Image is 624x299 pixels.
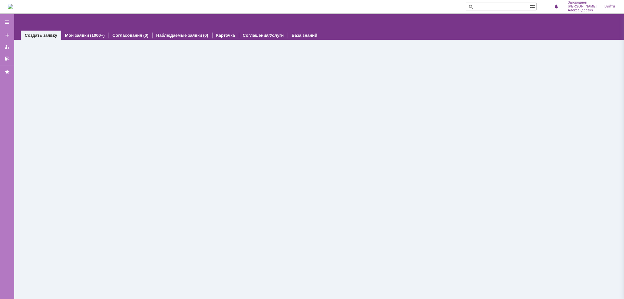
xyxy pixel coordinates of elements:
[568,8,597,12] span: Александрович
[25,33,57,38] a: Создать заявку
[568,1,597,5] span: Загороднев
[143,33,149,38] div: (0)
[2,30,12,40] a: Создать заявку
[2,53,12,64] a: Мои согласования
[90,33,105,38] div: (1000+)
[216,33,235,38] a: Карточка
[568,5,597,8] span: [PERSON_NAME]
[156,33,202,38] a: Наблюдаемые заявки
[65,33,89,38] a: Мои заявки
[243,33,284,38] a: Соглашения/Услуги
[8,4,13,9] img: logo
[2,42,12,52] a: Мои заявки
[292,33,317,38] a: База знаний
[112,33,142,38] a: Согласования
[203,33,208,38] div: (0)
[8,4,13,9] a: Перейти на домашнюю страницу
[530,3,536,9] span: Расширенный поиск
